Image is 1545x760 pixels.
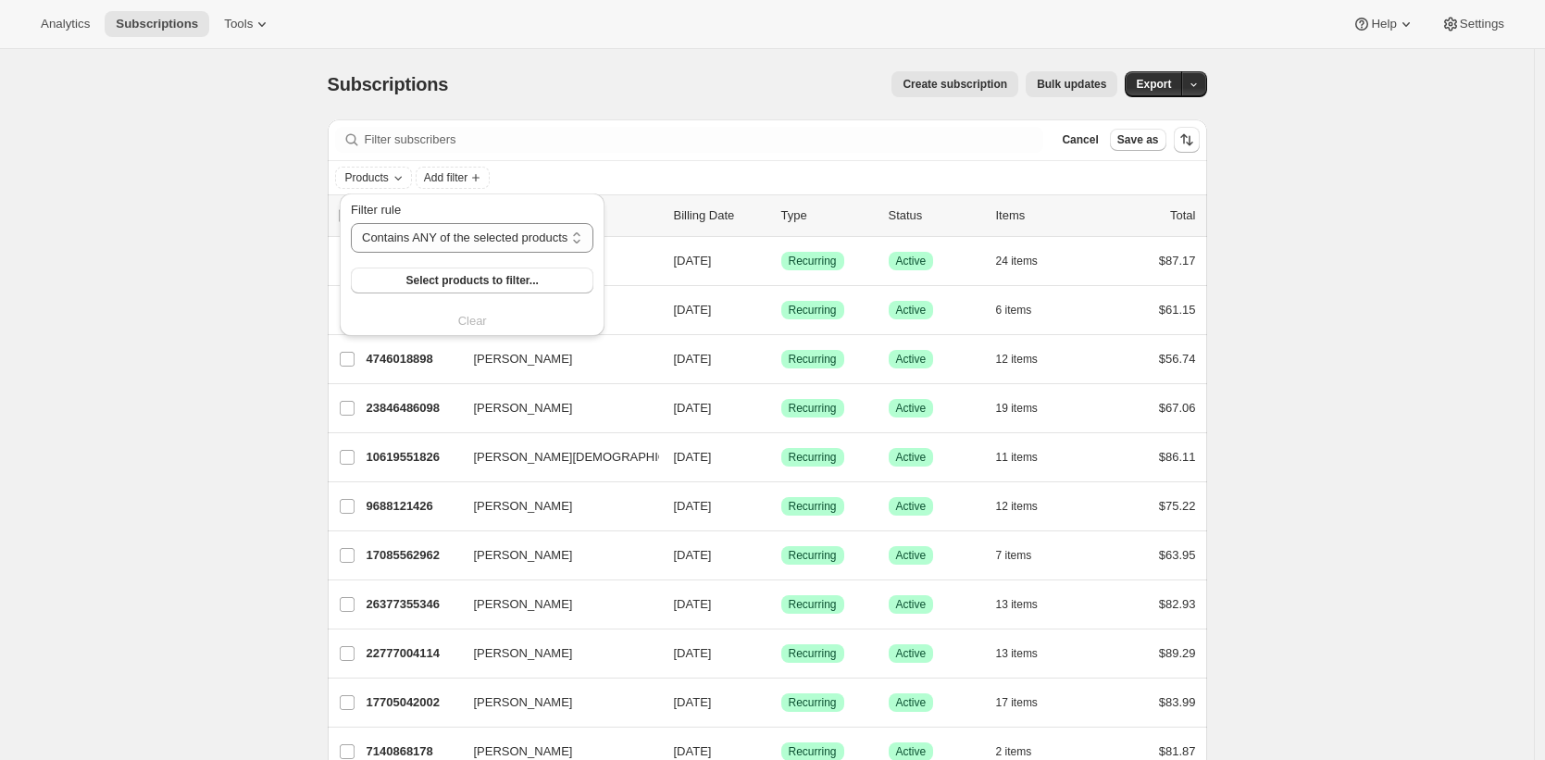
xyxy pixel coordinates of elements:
button: [PERSON_NAME] [463,344,648,374]
span: Export [1136,77,1171,92]
span: Active [896,401,927,416]
button: Tools [213,11,282,37]
p: Total [1170,206,1195,225]
div: Items [996,206,1089,225]
button: [PERSON_NAME] [463,590,648,619]
span: [DATE] [674,352,712,366]
button: [PERSON_NAME] [463,393,648,423]
span: Bulk updates [1037,77,1106,92]
button: Cancel [1054,129,1105,151]
span: Subscriptions [116,17,198,31]
span: Recurring [789,352,837,367]
div: 12303499346[PERSON_NAME][DATE]SuccessRecurringSuccessActive24 items$87.17 [367,248,1196,274]
span: 12 items [996,352,1038,367]
span: 13 items [996,597,1038,612]
button: 17 items [996,690,1058,716]
span: Add filter [424,170,467,185]
span: Active [896,744,927,759]
span: [PERSON_NAME] [474,350,573,368]
p: 10619551826 [367,448,459,467]
span: Active [896,303,927,318]
button: Add filter [416,167,490,189]
span: $56.74 [1159,352,1196,366]
span: Recurring [789,401,837,416]
span: [PERSON_NAME] [474,644,573,663]
p: 26377355346 [367,595,459,614]
span: [DATE] [674,695,712,709]
button: Bulk updates [1026,71,1117,97]
span: 17 items [996,695,1038,710]
span: Recurring [789,744,837,759]
button: 19 items [996,395,1058,421]
button: [PERSON_NAME] [463,541,648,570]
div: 10619551826[PERSON_NAME][DEMOGRAPHIC_DATA][DATE]SuccessRecurringSuccessActive11 items$86.11 [367,444,1196,470]
button: 13 items [996,592,1058,617]
button: 13 items [996,641,1058,667]
span: [PERSON_NAME] [474,693,573,712]
div: 28079325266[PERSON_NAME][DATE]SuccessRecurringSuccessActive6 items$61.15 [367,297,1196,323]
span: [PERSON_NAME][DEMOGRAPHIC_DATA] [474,448,707,467]
span: Active [896,352,927,367]
span: 19 items [996,401,1038,416]
span: Recurring [789,597,837,612]
button: Sort the results [1174,127,1200,153]
span: [PERSON_NAME] [474,546,573,565]
span: $87.17 [1159,254,1196,268]
button: [PERSON_NAME] [463,688,648,717]
span: Recurring [789,254,837,268]
span: 2 items [996,744,1032,759]
div: IDCustomerBilling DateTypeStatusItemsTotal [367,206,1196,225]
span: $75.22 [1159,499,1196,513]
span: $83.99 [1159,695,1196,709]
span: Recurring [789,646,837,661]
span: [DATE] [674,744,712,758]
div: 17085562962[PERSON_NAME][DATE]SuccessRecurringSuccessActive7 items$63.95 [367,542,1196,568]
p: Status [889,206,981,225]
span: [DATE] [674,254,712,268]
span: [DATE] [674,450,712,464]
button: 11 items [996,444,1058,470]
button: 6 items [996,297,1053,323]
button: Create subscription [891,71,1018,97]
span: [DATE] [674,401,712,415]
p: 23846486098 [367,399,459,417]
span: Recurring [789,450,837,465]
span: $61.15 [1159,303,1196,317]
span: $86.11 [1159,450,1196,464]
button: 12 items [996,493,1058,519]
span: $89.29 [1159,646,1196,660]
span: Help [1371,17,1396,31]
div: 26377355346[PERSON_NAME][DATE]SuccessRecurringSuccessActive13 items$82.93 [367,592,1196,617]
span: Active [896,450,927,465]
span: [DATE] [674,303,712,317]
span: $82.93 [1159,597,1196,611]
p: 9688121426 [367,497,459,516]
button: Settings [1430,11,1515,37]
input: Filter subscribers [365,127,1044,153]
span: [PERSON_NAME] [474,497,573,516]
div: 17705042002[PERSON_NAME][DATE]SuccessRecurringSuccessActive17 items$83.99 [367,690,1196,716]
span: $81.87 [1159,744,1196,758]
span: Products [345,170,389,185]
button: 12 items [996,346,1058,372]
span: 13 items [996,646,1038,661]
button: Save as [1110,129,1166,151]
span: Subscriptions [328,74,449,94]
div: 23846486098[PERSON_NAME][DATE]SuccessRecurringSuccessActive19 items$67.06 [367,395,1196,421]
p: 4746018898 [367,350,459,368]
button: 7 items [996,542,1053,568]
button: [PERSON_NAME][DEMOGRAPHIC_DATA] [463,442,648,472]
span: Recurring [789,695,837,710]
span: [PERSON_NAME] [474,595,573,614]
span: 24 items [996,254,1038,268]
button: Export [1125,71,1182,97]
button: Subscriptions [105,11,209,37]
span: Save as [1117,132,1159,147]
span: Create subscription [903,77,1007,92]
span: [DATE] [674,499,712,513]
span: Tools [224,17,253,31]
span: 7 items [996,548,1032,563]
span: Select products to filter... [405,273,538,288]
span: Active [896,499,927,514]
div: 22777004114[PERSON_NAME][DATE]SuccessRecurringSuccessActive13 items$89.29 [367,641,1196,667]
